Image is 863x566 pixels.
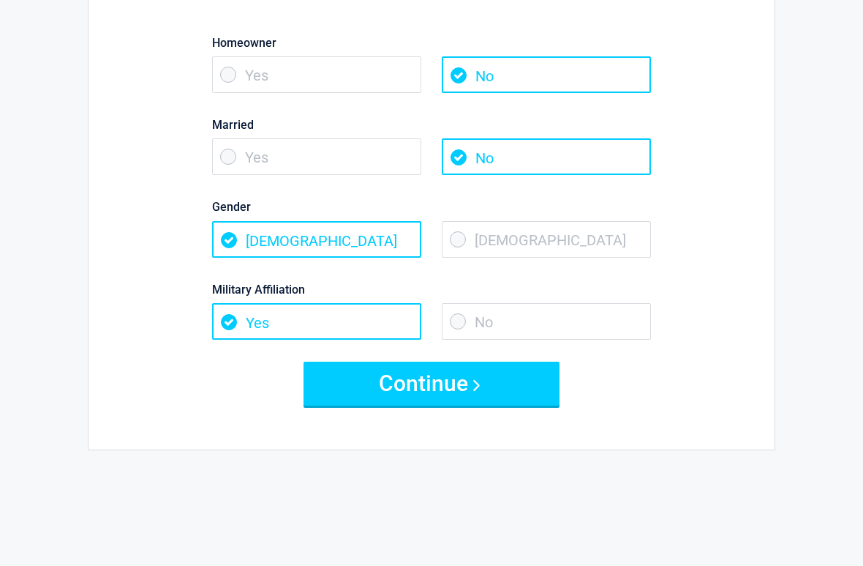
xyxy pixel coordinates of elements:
[212,33,651,53] label: Homeowner
[212,197,651,217] label: Gender
[212,138,421,175] span: Yes
[442,56,651,93] span: No
[442,138,651,175] span: No
[212,280,651,299] label: Military Affiliation
[304,362,559,406] button: Continue
[442,303,651,340] span: No
[212,56,421,93] span: Yes
[212,303,421,340] span: Yes
[212,115,651,135] label: Married
[212,221,421,258] span: [DEMOGRAPHIC_DATA]
[442,221,651,258] span: [DEMOGRAPHIC_DATA]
